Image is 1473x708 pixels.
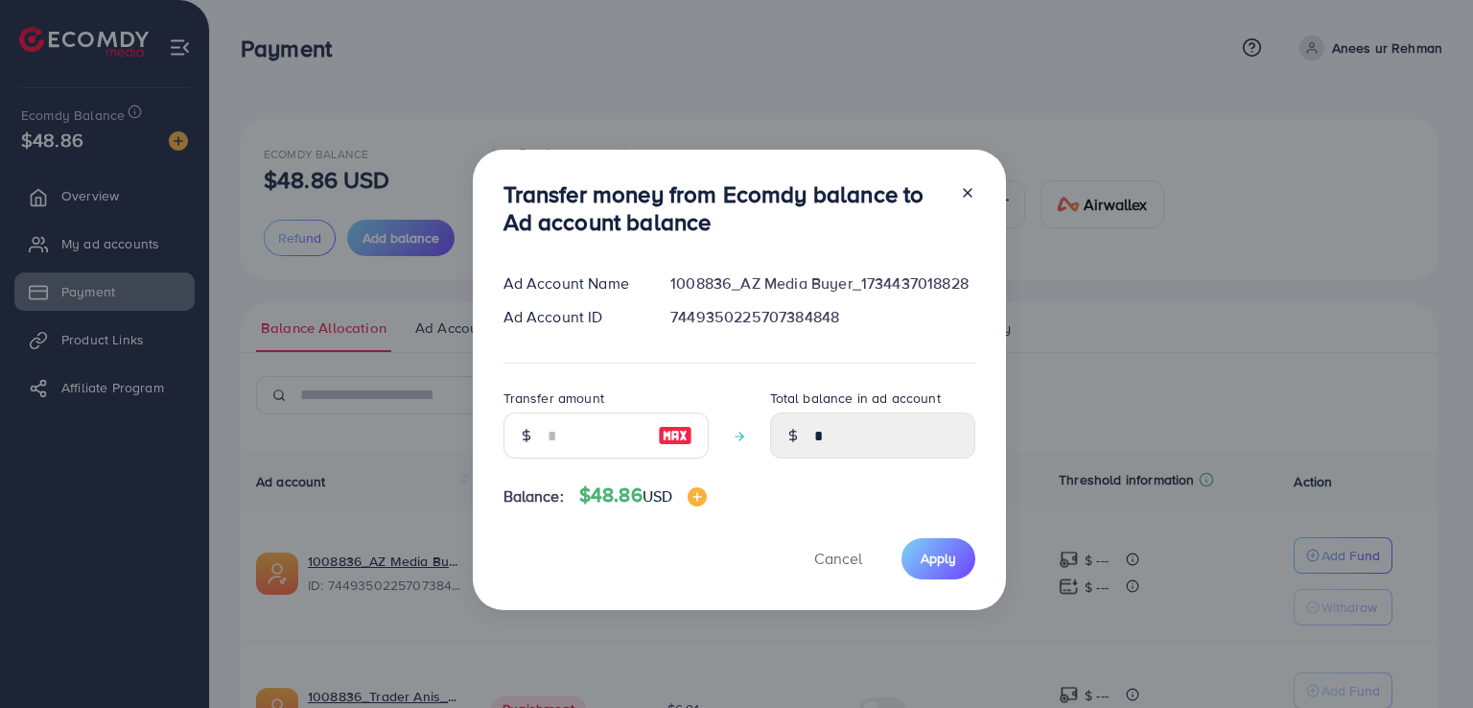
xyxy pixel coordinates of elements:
div: Ad Account ID [488,306,656,328]
div: 7449350225707384848 [655,306,990,328]
button: Cancel [790,538,886,579]
span: Balance: [503,485,564,507]
button: Apply [901,538,975,579]
img: image [688,487,707,507]
img: image [658,424,692,447]
label: Transfer amount [503,389,604,408]
h3: Transfer money from Ecomdy balance to Ad account balance [503,180,945,236]
span: Apply [921,549,956,568]
span: Cancel [814,548,862,569]
div: 1008836_AZ Media Buyer_1734437018828 [655,272,990,295]
iframe: Chat [1391,622,1459,694]
span: USD [643,485,672,507]
label: Total balance in ad account [770,389,941,408]
div: Ad Account Name [488,272,656,295]
h4: $48.86 [579,484,707,507]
